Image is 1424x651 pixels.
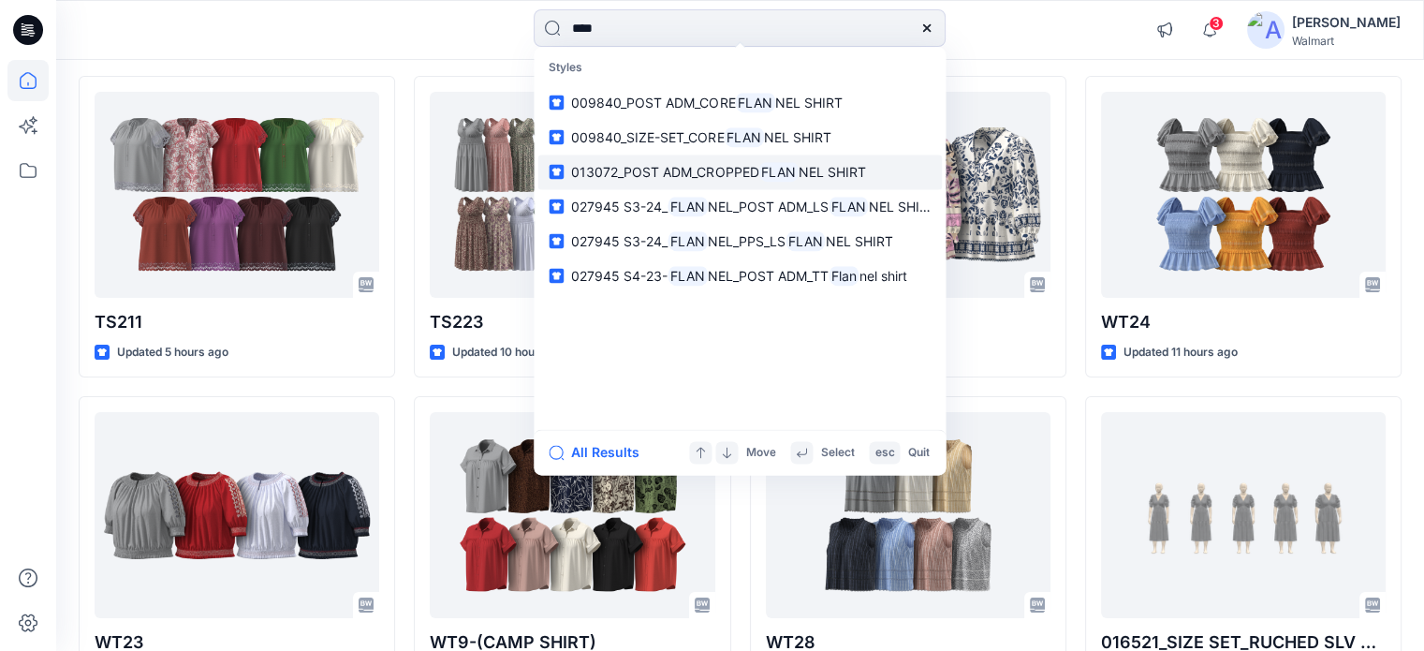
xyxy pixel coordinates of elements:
span: 009840_POST ADM_CORE [571,95,735,111]
mark: FLAN [668,196,708,217]
a: 016521_SIZE SET_RUCHED SLV EMPIRE MIDI DRESS (26-07-25) [1101,412,1386,618]
a: WT23 [95,412,379,618]
span: NEL_POST ADM_TT [708,268,829,284]
span: 009840_SIZE-SET_CORE [571,129,724,145]
p: TS211 [95,309,379,335]
a: WT9-(CAMP SHIRT) [430,412,714,618]
p: Updated 5 hours ago [117,343,228,362]
p: Updated 11 hours ago [1123,343,1238,362]
a: 009840_POST ADM_COREFLANNEL SHIRT [537,85,942,120]
a: 027945 S4-23-FLANNEL_POST ADM_TTFlannel shirt [537,259,942,293]
p: Move [745,443,775,463]
mark: FLAN [785,230,826,252]
p: Select [820,443,854,463]
span: NEL_POST ADM_LS [708,199,829,215]
p: Quit [907,443,929,463]
mark: FLAN [668,230,708,252]
mark: FLAN [724,126,764,148]
a: 027945 S3-24_FLANNEL_POST ADM_LSFLANNEL SHIRT [537,189,942,224]
p: Styles [537,51,942,85]
div: [PERSON_NAME] [1292,11,1401,34]
a: WT24 [1101,92,1386,298]
a: 027945 S3-24_FLANNEL_PPS_LSFLANNEL SHIRT [537,224,942,259]
span: 3 [1209,16,1224,31]
span: NEL SHIRT [799,164,866,180]
span: NEL SHIRT [764,129,831,145]
p: WT24 [1101,309,1386,335]
p: esc [874,443,894,463]
mark: Flan [829,265,859,287]
mark: FLAN [735,92,775,113]
span: NEL_PPS_LS [708,233,785,249]
img: avatar [1247,11,1285,49]
span: nel shirt [859,268,907,284]
a: WT28 [766,412,1050,618]
span: NEL SHIRT [775,95,843,111]
mark: FLAN [668,265,708,287]
a: 009840_SIZE-SET_COREFLANNEL SHIRT [537,120,942,155]
a: TS223 [430,92,714,298]
button: All Results [549,441,652,464]
span: 027945 S4-23- [571,268,668,284]
span: NEL SHIRT [826,233,893,249]
span: 027945 S3-24_ [571,233,668,249]
span: 013072_POST ADM_CROPPED [571,164,758,180]
a: 013072_POST ADM_CROPPEDFLANNEL SHIRT [537,155,942,189]
span: 027945 S3-24_ [571,199,668,215]
p: Updated 10 hours ago [452,343,569,362]
div: Walmart [1292,34,1401,48]
span: NEL SHIRT [869,199,936,215]
mark: FLAN [758,161,799,183]
p: TS223 [430,309,714,335]
a: TS211 [95,92,379,298]
mark: FLAN [829,196,869,217]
